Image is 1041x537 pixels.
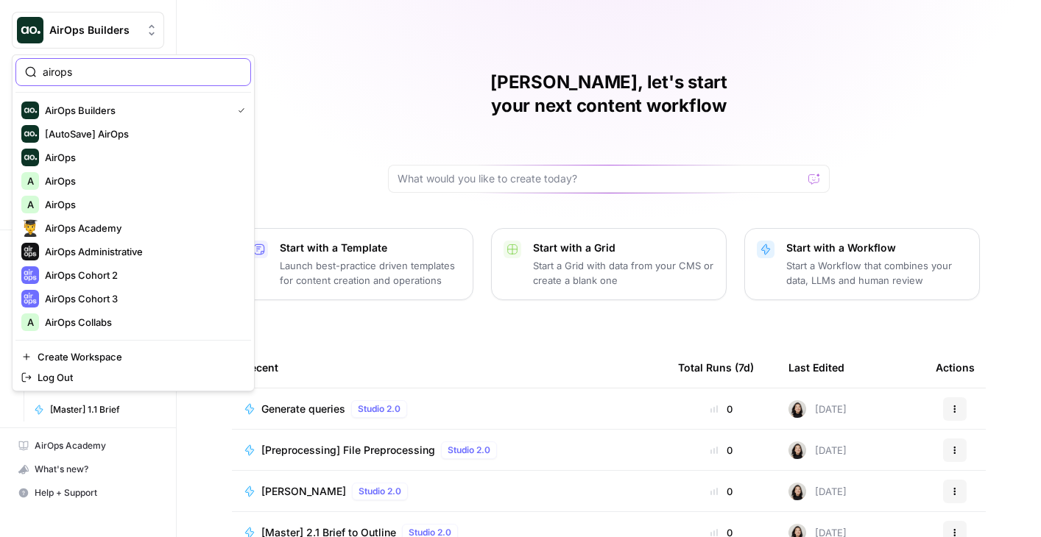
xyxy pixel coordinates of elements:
[398,171,802,186] input: What would you like to create today?
[21,290,39,307] img: AirOps Cohort 3 Logo
[21,149,39,166] img: AirOps Logo
[280,241,461,255] p: Start with a Template
[50,403,158,416] span: [Master] 1.1 Brief
[45,174,239,188] span: AirOps
[238,228,473,300] button: Start with a TemplateLaunch best-practice driven templates for content creation and operations
[45,103,226,118] span: AirOps Builders
[12,54,255,391] div: Workspace: AirOps Builders
[244,400,654,418] a: Generate queriesStudio 2.0
[15,346,251,367] a: Create Workspace
[35,439,158,452] span: AirOps Academy
[27,315,34,330] span: A
[388,71,830,118] h1: [PERSON_NAME], let's start your next content workflow
[21,243,39,260] img: AirOps Administrative Logo
[788,441,847,459] div: [DATE]
[678,484,765,499] div: 0
[45,268,239,282] span: AirOps Cohort 2
[788,400,806,418] img: t5ef5oef8zpw1w4g2xghobes91mw
[35,486,158,499] span: Help + Support
[45,244,239,259] span: AirOps Administrative
[744,228,980,300] button: Start with a WorkflowStart a Workflow that combines your data, LLMs and human review
[43,65,241,79] input: Search Workspaces
[15,367,251,388] a: Log Out
[491,228,727,300] button: Start with a GridStart a Grid with data from your CMS or create a blank one
[27,398,164,422] a: [Master] 1.1 Brief
[244,441,654,459] a: [Preprocessing] File PreprocessingStudio 2.0
[788,400,847,418] div: [DATE]
[244,347,654,388] div: Recent
[936,347,975,388] div: Actions
[49,23,138,38] span: AirOps Builders
[21,102,39,119] img: AirOps Builders Logo
[45,291,239,306] span: AirOps Cohort 3
[678,402,765,416] div: 0
[280,258,461,288] p: Launch best-practice driven templates for content creation and operations
[38,370,239,385] span: Log Out
[261,484,346,499] span: [PERSON_NAME]
[359,485,401,498] span: Studio 2.0
[12,481,164,505] button: Help + Support
[13,458,163,480] div: What's new?
[12,12,164,49] button: Workspace: AirOps Builders
[788,347,844,388] div: Last Edited
[786,241,967,255] p: Start with a Workflow
[45,315,239,330] span: AirOps Collabs
[448,444,490,457] span: Studio 2.0
[45,221,239,235] span: AirOps Academy
[786,258,967,288] p: Start a Workflow that combines your data, LLMs and human review
[27,197,34,212] span: A
[45,150,239,165] span: AirOps
[21,219,39,237] img: AirOps Academy Logo
[21,125,39,143] img: [AutoSave] AirOps Logo
[533,241,714,255] p: Start with a Grid
[12,458,164,481] button: What's new?
[38,349,239,364] span: Create Workspace
[27,174,34,188] span: A
[12,434,164,458] a: AirOps Academy
[358,402,400,416] span: Studio 2.0
[261,443,435,458] span: [Preprocessing] File Preprocessing
[244,483,654,500] a: [PERSON_NAME]Studio 2.0
[45,197,239,212] span: AirOps
[678,347,754,388] div: Total Runs (7d)
[788,441,806,459] img: t5ef5oef8zpw1w4g2xghobes91mw
[788,483,847,500] div: [DATE]
[678,443,765,458] div: 0
[261,402,345,416] span: Generate queries
[788,483,806,500] img: t5ef5oef8zpw1w4g2xghobes91mw
[533,258,714,288] p: Start a Grid with data from your CMS or create a blank one
[21,266,39,284] img: AirOps Cohort 2 Logo
[45,127,239,141] span: [AutoSave] AirOps
[17,17,43,43] img: AirOps Builders Logo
